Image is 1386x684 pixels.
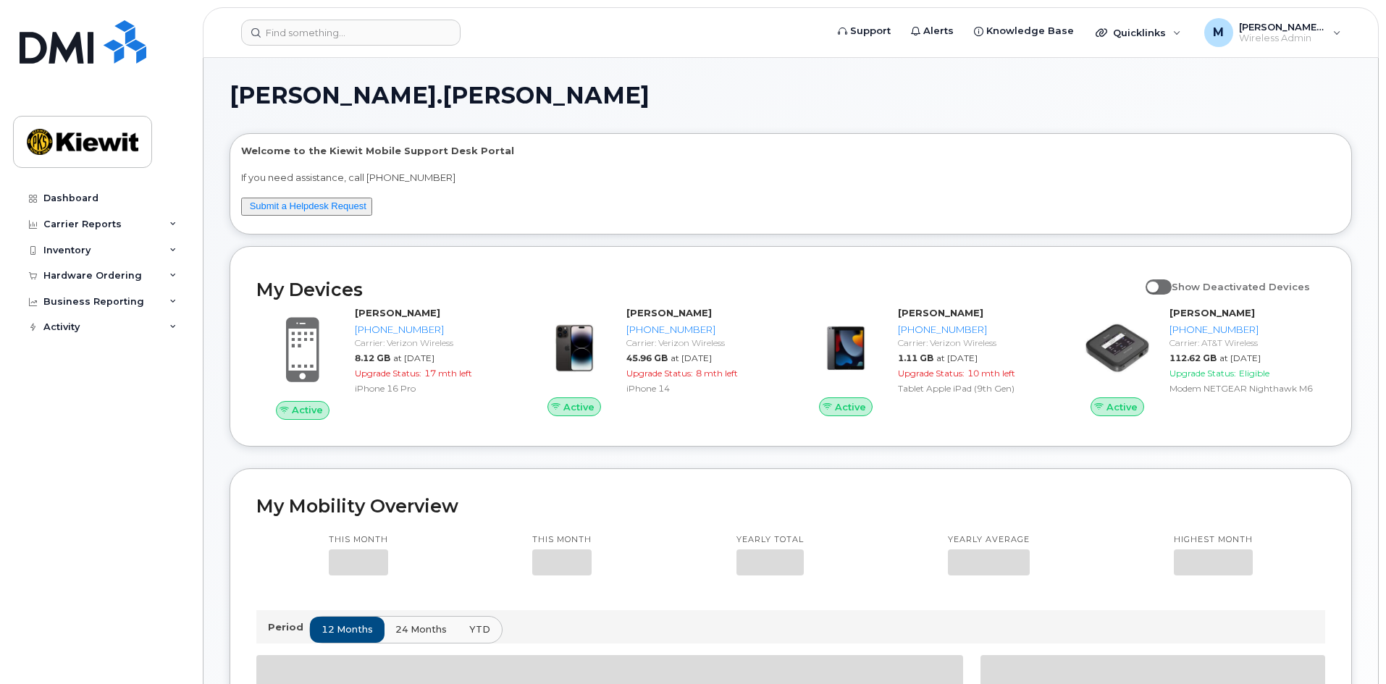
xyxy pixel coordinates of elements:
[1174,534,1253,546] p: Highest month
[1169,323,1319,337] div: [PHONE_NUMBER]
[355,323,505,337] div: [PHONE_NUMBER]
[355,307,440,318] strong: [PERSON_NAME]
[1219,352,1261,363] span: at [DATE]
[811,313,881,383] img: image20231002-3703462-17fd4bd.jpeg
[626,307,712,318] strong: [PERSON_NAME]
[626,368,693,379] span: Upgrade Status:
[292,403,323,417] span: Active
[1106,400,1138,414] span: Active
[898,307,983,318] strong: [PERSON_NAME]
[967,368,1015,379] span: 10 mth left
[948,534,1030,546] p: Yearly average
[799,306,1054,416] a: Active[PERSON_NAME][PHONE_NUMBER]Carrier: Verizon Wireless1.11 GBat [DATE]Upgrade Status:10 mth l...
[241,198,372,216] button: Submit a Helpdesk Request
[1239,368,1269,379] span: Eligible
[1169,352,1217,363] span: 112.62 GB
[1172,281,1310,292] span: Show Deactivated Devices
[256,306,511,419] a: Active[PERSON_NAME][PHONE_NUMBER]Carrier: Verizon Wireless8.12 GBat [DATE]Upgrade Status:17 mth l...
[1146,273,1157,284] input: Show Deactivated Devices
[250,200,366,211] a: Submit a Helpdesk Request
[329,534,388,546] p: This month
[835,400,866,414] span: Active
[1169,382,1319,394] div: Modem NETGEAR Nighthawk M6
[898,337,1048,349] div: Carrier: Verizon Wireless
[241,171,1340,185] p: If you need assistance, call [PHONE_NUMBER]
[1083,313,1152,383] img: image20231002-3703462-1vlobgo.jpeg
[936,352,978,363] span: at [DATE]
[626,323,776,337] div: [PHONE_NUMBER]
[230,85,650,106] span: [PERSON_NAME].[PERSON_NAME]
[528,306,782,416] a: Active[PERSON_NAME][PHONE_NUMBER]Carrier: Verizon Wireless45.96 GBat [DATE]Upgrade Status:8 mth l...
[241,144,1340,158] p: Welcome to the Kiewit Mobile Support Desk Portal
[424,368,472,379] span: 17 mth left
[671,352,712,363] span: at [DATE]
[626,337,776,349] div: Carrier: Verizon Wireless
[1169,368,1236,379] span: Upgrade Status:
[355,382,505,394] div: iPhone 16 Pro
[256,495,1325,517] h2: My Mobility Overview
[532,534,592,546] p: This month
[268,620,309,634] p: Period
[1169,337,1319,349] div: Carrier: AT&T Wireless
[1169,307,1255,318] strong: [PERSON_NAME]
[256,279,1138,300] h2: My Devices
[898,352,933,363] span: 1.11 GB
[1071,306,1325,416] a: Active[PERSON_NAME][PHONE_NUMBER]Carrier: AT&T Wireless112.62 GBat [DATE]Upgrade Status:EligibleM...
[898,382,1048,394] div: Tablet Apple iPad (9th Gen)
[539,313,609,383] img: image20231002-3703462-njx0qo.jpeg
[469,622,490,636] span: YTD
[898,368,965,379] span: Upgrade Status:
[696,368,738,379] span: 8 mth left
[626,352,668,363] span: 45.96 GB
[626,382,776,394] div: iPhone 14
[355,352,390,363] span: 8.12 GB
[395,622,447,636] span: 24 months
[898,323,1048,337] div: [PHONE_NUMBER]
[393,352,434,363] span: at [DATE]
[355,368,421,379] span: Upgrade Status:
[563,400,595,414] span: Active
[736,534,804,546] p: Yearly total
[355,337,505,349] div: Carrier: Verizon Wireless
